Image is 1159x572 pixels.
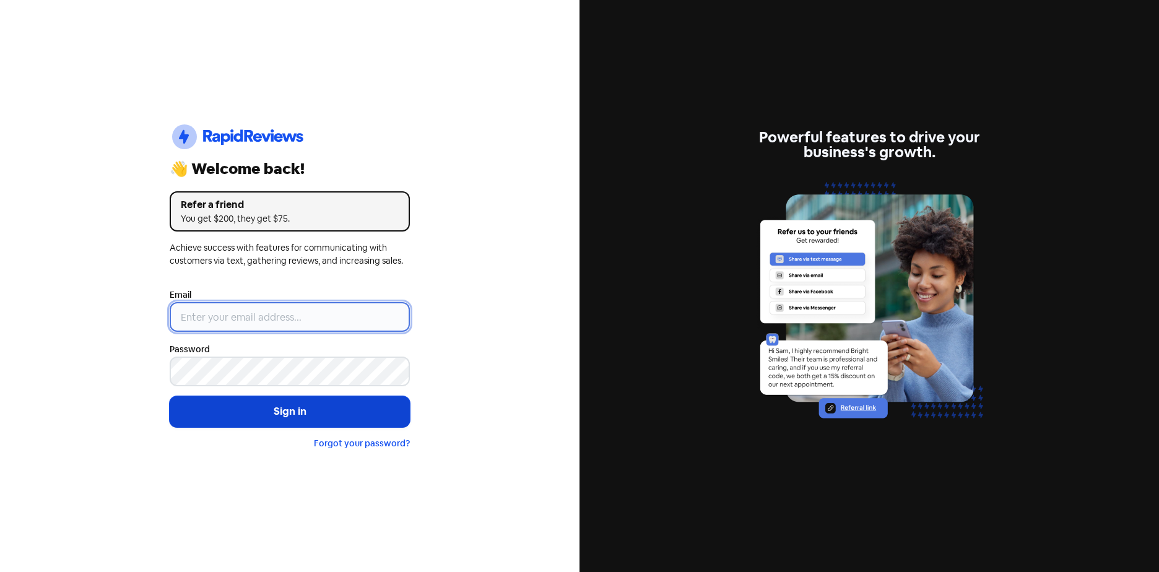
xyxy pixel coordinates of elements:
[170,162,410,176] div: 👋 Welcome back!
[170,241,410,267] div: Achieve success with features for communicating with customers via text, gathering reviews, and i...
[181,212,399,225] div: You get $200, they get $75.
[170,288,191,301] label: Email
[749,175,989,441] img: referrals
[314,438,410,449] a: Forgot your password?
[170,396,410,427] button: Sign in
[170,343,210,356] label: Password
[749,130,989,160] div: Powerful features to drive your business's growth.
[170,302,410,332] input: Enter your email address...
[181,197,399,212] div: Refer a friend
